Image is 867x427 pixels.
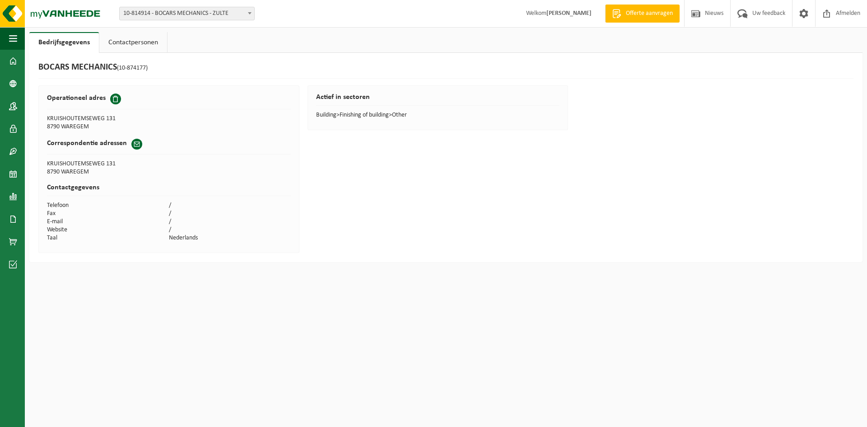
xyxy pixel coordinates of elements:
[47,123,169,131] td: 8790 WAREGEM
[605,5,680,23] a: Offerte aanvragen
[47,94,106,103] h2: Operationeel adres
[47,234,169,242] td: Taal
[169,218,291,226] td: /
[169,234,291,242] td: Nederlands
[47,226,169,234] td: Website
[47,139,127,148] h2: Correspondentie adressen
[169,210,291,218] td: /
[119,7,255,20] span: 10-814914 - BOCARS MECHANICS - ZULTE
[38,62,148,74] h1: BOCARS MECHANICS
[29,32,99,53] a: Bedrijfsgegevens
[47,160,291,168] td: KRUISHOUTEMSEWEG 131
[624,9,675,18] span: Offerte aanvragen
[546,10,592,17] strong: [PERSON_NAME]
[47,202,169,210] td: Telefoon
[99,32,167,53] a: Contactpersonen
[47,218,169,226] td: E-mail
[120,7,254,20] span: 10-814914 - BOCARS MECHANICS - ZULTE
[47,184,291,196] h2: Contactgegevens
[316,111,560,119] td: Building>Finishing of building>Other
[47,168,291,176] td: 8790 WAREGEM
[47,115,169,123] td: KRUISHOUTEMSEWEG 131
[169,226,291,234] td: /
[316,94,560,106] h2: Actief in sectoren
[117,65,148,71] span: (10-874177)
[169,202,291,210] td: /
[47,210,169,218] td: Fax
